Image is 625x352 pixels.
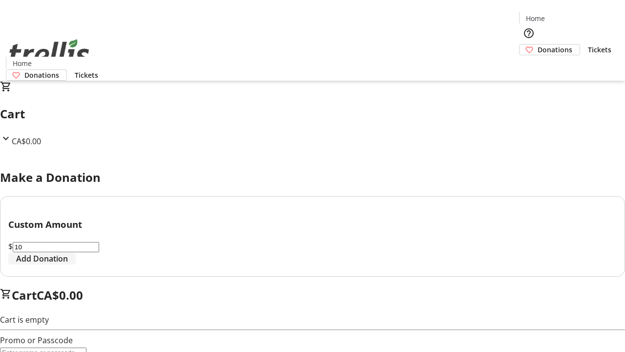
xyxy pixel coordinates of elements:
a: Home [520,13,551,23]
button: Help [519,23,539,43]
a: Home [6,58,38,68]
a: Donations [519,44,580,55]
span: Tickets [75,70,98,80]
span: Home [13,58,32,68]
span: Add Donation [16,253,68,264]
img: Orient E2E Organization 0LL18D535a's Logo [6,28,93,77]
span: $ [8,241,13,252]
input: Donation Amount [13,242,99,252]
span: Donations [538,44,572,55]
span: CA$0.00 [37,287,83,303]
span: CA$0.00 [12,136,41,147]
span: Donations [24,70,59,80]
h3: Custom Amount [8,218,617,231]
span: Tickets [588,44,611,55]
span: Home [526,13,545,23]
button: Cart [519,55,539,75]
a: Tickets [67,70,106,80]
a: Donations [6,69,67,81]
a: Tickets [580,44,619,55]
button: Add Donation [8,253,76,264]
